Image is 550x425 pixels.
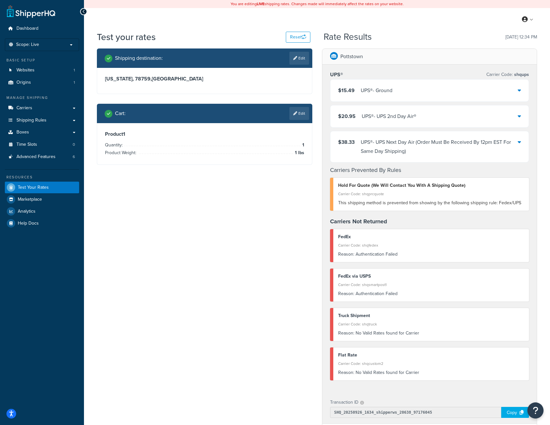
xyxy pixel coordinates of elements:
[338,289,524,298] div: Authentication Failed
[5,102,79,114] a: Carriers
[486,70,529,79] p: Carrier Code:
[505,33,537,42] p: [DATE] 12:34 PM
[16,130,29,135] span: Boxes
[513,71,529,78] span: shqups
[5,139,79,151] a: Time Slots0
[115,55,163,61] h2: Shipping destination :
[338,329,524,338] div: No Valid Rates found for Carrier
[16,80,31,85] span: Origins
[338,359,524,368] div: Carrier Code: shqcustom2
[338,311,524,320] div: Truck Shipment
[5,139,79,151] li: Time Slots
[16,105,32,111] span: Carriers
[16,26,38,31] span: Dashboard
[5,151,79,163] li: Advanced Features
[5,58,79,63] div: Basic Setup
[16,142,37,147] span: Time Slots
[18,197,42,202] span: Marketplace
[105,76,304,82] h3: [US_STATE], 78759 , [GEOGRAPHIC_DATA]
[18,185,49,190] span: Test Your Rates
[286,32,310,43] button: Reset
[338,189,524,198] div: Carrier Code: shqprcquote
[338,112,356,120] span: $20.95
[18,221,39,226] span: Help Docs
[338,320,524,329] div: Carrier Code: shqtruck
[16,68,35,73] span: Websites
[362,112,416,121] div: UPS® - UPS 2nd Day Air®
[338,369,354,376] span: Reason:
[5,95,79,101] div: Manage Shipping
[338,290,354,297] span: Reason:
[338,272,524,281] div: FedEx via USPS
[338,241,524,250] div: Carrier Code: shqfedex
[527,402,544,419] button: Open Resource Center
[340,52,363,61] p: Pottstown
[5,206,79,217] a: Analytics
[338,232,524,241] div: FedEx
[5,194,79,205] a: Marketplace
[16,42,39,48] span: Scope: Live
[16,118,47,123] span: Shipping Rules
[361,138,518,156] div: UPS® - UPS Next Day Air (Order Must Be Received By 12pm EST For Same Day Shipping)
[338,351,524,360] div: Flat Rate
[330,166,529,175] h4: Carriers Prevented By Rules
[289,107,309,120] a: Edit
[16,154,56,160] span: Advanced Features
[73,154,75,160] span: 6
[338,368,524,377] div: No Valid Rates found for Carrier
[338,199,521,206] span: This shipping method is prevented from showing by the following shipping rule: Fedex/UPS
[5,64,79,76] li: Websites
[5,175,79,180] div: Resources
[257,1,265,7] b: LIVE
[330,217,387,226] strong: Carriers Not Returned
[5,77,79,89] a: Origins1
[74,80,75,85] span: 1
[330,71,343,78] h3: UPS®
[338,251,354,258] span: Reason:
[361,86,392,95] div: UPS® - Ground
[115,111,126,116] h2: Cart :
[73,142,75,147] span: 0
[18,209,36,214] span: Analytics
[105,131,304,137] h3: Product 1
[97,31,156,43] h1: Test your rates
[338,138,355,146] span: $38.33
[501,407,529,418] div: Copy
[5,218,79,229] a: Help Docs
[5,151,79,163] a: Advanced Features6
[5,114,79,126] a: Shipping Rules
[330,398,358,407] p: Transaction ID
[338,330,354,336] span: Reason:
[74,68,75,73] span: 1
[293,149,304,157] span: 1 lbs
[324,32,372,42] h2: Rate Results
[338,280,524,289] div: Carrier Code: shqsmartpost1
[5,64,79,76] a: Websites1
[289,52,309,65] a: Edit
[338,181,524,190] div: Hold For Quote (We Will Contact You With A Shipping Quote)
[105,142,124,148] span: Quantity:
[301,141,304,149] span: 1
[5,126,79,138] a: Boxes
[338,87,355,94] span: $15.49
[5,77,79,89] li: Origins
[338,250,524,259] div: Authentication Failed
[5,23,79,35] a: Dashboard
[5,182,79,193] a: Test Your Rates
[105,149,138,156] span: Product Weight:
